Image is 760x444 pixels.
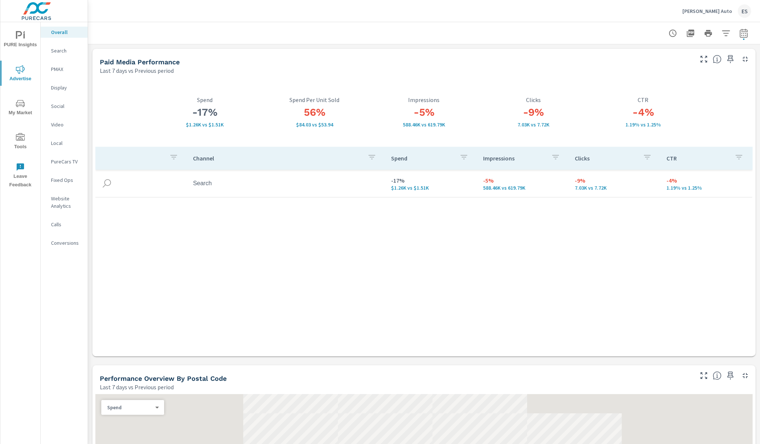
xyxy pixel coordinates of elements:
p: 1.19% vs 1.25% [588,122,698,128]
p: Clicks [479,96,588,103]
p: Website Analytics [51,195,82,210]
h3: -17% [150,106,259,119]
p: Fixed Ops [51,176,82,184]
p: -9% [575,176,655,185]
span: Understand performance metrics over the selected time range. [713,55,722,64]
p: Display [51,84,82,91]
p: Spend Per Unit Sold [260,96,369,103]
h5: Performance Overview By Postal Code [100,374,227,382]
p: Last 7 days vs Previous period [100,383,174,392]
p: Impressions [369,96,479,103]
td: Search [187,174,385,193]
p: Local [51,139,82,147]
h3: -4% [588,106,698,119]
div: Conversions [41,237,88,248]
p: CTR [666,155,729,162]
p: -17% [391,176,471,185]
img: icon-search.svg [101,178,112,189]
p: Overall [51,28,82,36]
button: "Export Report to PDF" [683,26,698,41]
p: Conversions [51,239,82,247]
span: Save this to your personalized report [725,53,736,65]
button: Make Fullscreen [698,53,710,65]
button: Minimize Widget [739,370,751,382]
p: Spend [107,404,152,411]
button: Make Fullscreen [698,370,710,382]
div: Calls [41,219,88,230]
div: PMAX [41,64,88,75]
button: Minimize Widget [739,53,751,65]
p: $1,260 vs $1,510 [391,185,471,191]
div: Fixed Ops [41,174,88,186]
p: Spend [391,155,453,162]
button: Apply Filters [719,26,733,41]
div: ES [738,4,751,18]
div: Website Analytics [41,193,88,211]
p: 7,028 vs 7,723 [479,122,588,128]
div: Search [41,45,88,56]
span: Understand performance data by postal code. Individual postal codes can be selected and expanded ... [713,371,722,380]
button: Select Date Range [736,26,751,41]
span: Leave Feedback [3,163,38,189]
p: 588,463 vs 619,787 [483,185,563,191]
h5: Paid Media Performance [100,58,180,66]
p: PMAX [51,65,82,73]
div: Spend [101,404,158,411]
p: [PERSON_NAME] Auto [682,8,732,14]
div: Video [41,119,88,130]
p: $1,260 vs $1,510 [150,122,259,128]
p: $84.03 vs $53.94 [260,122,369,128]
p: Calls [51,221,82,228]
span: Tools [3,133,38,151]
p: Spend [150,96,259,103]
h3: -9% [479,106,588,119]
p: -5% [483,176,563,185]
p: PureCars TV [51,158,82,165]
button: Print Report [701,26,716,41]
p: 588,463 vs 619,787 [369,122,479,128]
span: PURE Insights [3,31,38,49]
div: PureCars TV [41,156,88,167]
div: Social [41,101,88,112]
span: My Market [3,99,38,117]
p: Social [51,102,82,110]
p: CTR [588,96,698,103]
div: Local [41,138,88,149]
p: Impressions [483,155,545,162]
p: Last 7 days vs Previous period [100,66,174,75]
p: Clicks [575,155,637,162]
div: Display [41,82,88,93]
p: Video [51,121,82,128]
div: nav menu [0,22,40,192]
p: Search [51,47,82,54]
div: Overall [41,27,88,38]
span: Advertise [3,65,38,83]
p: 1.19% vs 1.25% [666,185,746,191]
span: Save this to your personalized report [725,370,736,382]
p: Channel [193,155,362,162]
h3: -5% [369,106,479,119]
h3: 56% [260,106,369,119]
p: 7,028 vs 7,723 [575,185,655,191]
p: -4% [666,176,746,185]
